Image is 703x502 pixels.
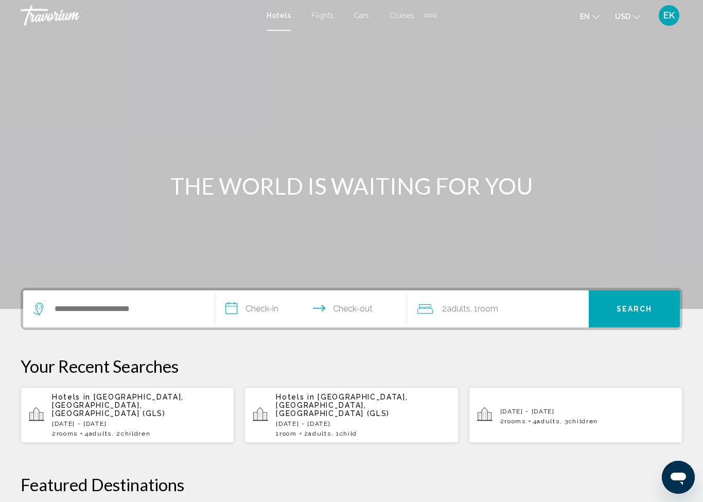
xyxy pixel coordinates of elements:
span: Hotels in [276,393,314,401]
h2: Featured Destinations [21,474,682,495]
span: 4 [85,430,112,437]
div: Search widget [23,290,680,327]
span: Room [478,304,498,314]
span: rooms [504,418,525,425]
p: [DATE] - [DATE] [52,420,226,427]
span: 2 [52,430,78,437]
p: Your Recent Searches [21,356,682,376]
p: [DATE] - [DATE] [500,408,674,415]
span: EK [663,10,675,21]
span: Room [279,430,297,437]
iframe: Button to launch messaging window [662,461,695,494]
button: User Menu [656,5,682,26]
span: Adults [89,430,112,437]
h1: THE WORLD IS WAITING FOR YOU [159,172,544,199]
span: Children [121,430,150,437]
button: Change language [580,9,600,24]
span: Adults [308,430,331,437]
span: , 1 [470,302,498,316]
span: 4 [533,418,560,425]
span: 2 [500,418,526,425]
span: 2 [442,302,470,316]
span: [GEOGRAPHIC_DATA], [GEOGRAPHIC_DATA], [GEOGRAPHIC_DATA] (GLS) [276,393,408,418]
span: , 1 [331,430,357,437]
span: rooms [57,430,78,437]
span: Search [617,305,653,314]
a: Hotels [267,11,291,20]
span: Adults [447,304,470,314]
button: Travelers: 2 adults, 0 children [407,290,589,327]
span: 2 [304,430,331,437]
p: [DATE] - [DATE] [276,420,450,427]
button: Hotels in [GEOGRAPHIC_DATA], [GEOGRAPHIC_DATA], [GEOGRAPHIC_DATA] (GLS)[DATE] - [DATE]1Room2Adult... [244,387,458,443]
span: USD [615,12,630,21]
a: Cars [354,11,369,20]
a: Cruises [390,11,414,20]
button: Search [589,290,680,327]
span: Hotels in [52,393,91,401]
button: Extra navigation items [425,7,436,24]
button: Hotels in [GEOGRAPHIC_DATA], [GEOGRAPHIC_DATA], [GEOGRAPHIC_DATA] (GLS)[DATE] - [DATE]2rooms4Adul... [21,387,234,443]
span: Child [340,430,357,437]
a: Flights [311,11,333,20]
span: Adults [537,418,559,425]
a: Travorium [21,5,256,26]
span: [GEOGRAPHIC_DATA], [GEOGRAPHIC_DATA], [GEOGRAPHIC_DATA] (GLS) [52,393,184,418]
span: 1 [276,430,296,437]
span: , 2 [112,430,151,437]
button: [DATE] - [DATE]2rooms4Adults, 3Children [469,387,682,443]
button: Change currency [615,9,640,24]
span: en [580,12,590,21]
span: Children [569,418,598,425]
button: Check in and out dates [215,290,407,327]
span: , 3 [560,418,599,425]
